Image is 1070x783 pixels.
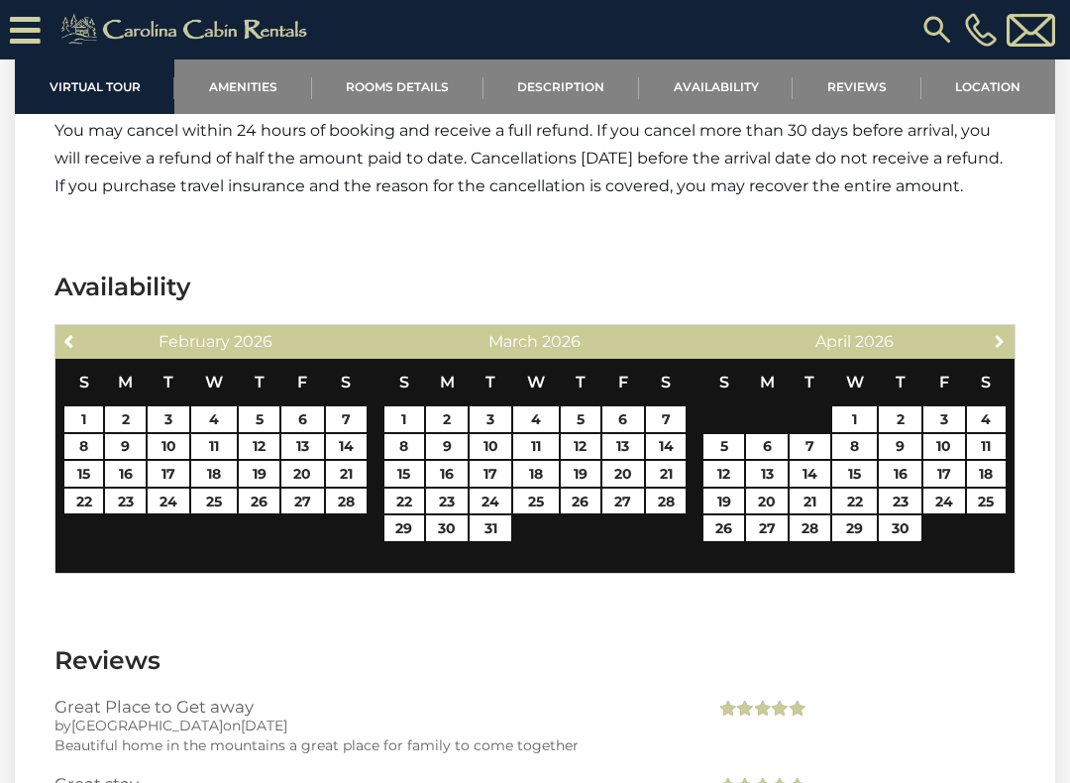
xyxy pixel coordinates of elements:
[967,434,1006,460] a: 11
[527,373,545,391] span: Wednesday
[981,373,991,391] span: Saturday
[239,461,279,487] a: 19
[923,434,965,460] a: 10
[602,461,644,487] a: 20
[646,434,686,460] a: 14
[790,515,830,541] a: 28
[561,489,600,514] a: 26
[760,373,775,391] span: Monday
[855,332,894,351] span: 2026
[470,515,511,541] a: 31
[513,406,558,432] a: 4
[239,489,279,514] a: 26
[239,434,279,460] a: 12
[426,406,468,432] a: 2
[341,373,351,391] span: Saturday
[326,489,367,514] a: 28
[470,461,511,487] a: 17
[205,373,223,391] span: Wednesday
[988,328,1013,353] a: Next
[426,461,468,487] a: 16
[967,406,1006,432] a: 4
[832,461,878,487] a: 15
[191,434,237,460] a: 11
[163,373,173,391] span: Tuesday
[879,461,920,487] a: 16
[384,515,424,541] a: 29
[326,461,367,487] a: 21
[602,406,644,432] a: 6
[703,434,744,460] a: 5
[148,461,190,487] a: 17
[312,59,483,114] a: Rooms Details
[576,373,586,391] span: Thursday
[281,489,324,514] a: 27
[639,59,793,114] a: Availability
[54,270,1016,304] h3: Availability
[703,515,744,541] a: 26
[384,489,424,514] a: 22
[646,461,686,487] a: 21
[440,373,455,391] span: Monday
[148,434,190,460] a: 10
[832,489,878,514] a: 22
[646,489,686,514] a: 28
[618,373,628,391] span: Friday
[159,332,230,351] span: February
[746,434,788,460] a: 6
[234,332,272,351] span: 2026
[57,328,82,353] a: Previous
[174,59,311,114] a: Amenities
[703,461,744,487] a: 12
[191,489,237,514] a: 25
[105,406,146,432] a: 2
[832,434,878,460] a: 8
[297,373,307,391] span: Friday
[923,461,965,487] a: 17
[470,489,511,514] a: 24
[281,461,324,487] a: 20
[960,13,1002,47] a: [PHONE_NUMBER]
[661,373,671,391] span: Saturday
[239,406,279,432] a: 5
[54,716,686,735] div: by on
[54,735,686,755] div: Beautiful home in the mountains a great place for family to come together
[71,717,223,734] span: [GEOGRAPHIC_DATA]
[54,643,1016,678] h3: Reviews
[118,373,133,391] span: Monday
[15,59,174,114] a: Virtual Tour
[148,406,190,432] a: 3
[542,332,581,351] span: 2026
[488,332,538,351] span: March
[470,434,511,460] a: 10
[919,12,955,48] img: search-regular.svg
[51,10,324,50] img: Khaki-logo.png
[879,489,920,514] a: 23
[746,461,788,487] a: 13
[426,489,468,514] a: 23
[62,333,78,349] span: Previous
[746,489,788,514] a: 20
[64,489,103,514] a: 22
[602,489,644,514] a: 27
[426,434,468,460] a: 9
[790,489,830,514] a: 21
[191,461,237,487] a: 18
[790,461,830,487] a: 14
[105,489,146,514] a: 23
[384,406,424,432] a: 1
[703,489,744,514] a: 19
[896,373,906,391] span: Thursday
[846,373,864,391] span: Wednesday
[105,434,146,460] a: 9
[513,434,558,460] a: 11
[646,406,686,432] a: 7
[384,461,424,487] a: 15
[148,489,190,514] a: 24
[513,489,558,514] a: 25
[832,515,878,541] a: 29
[967,489,1006,514] a: 25
[923,489,965,514] a: 24
[879,515,920,541] a: 30
[485,373,495,391] span: Tuesday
